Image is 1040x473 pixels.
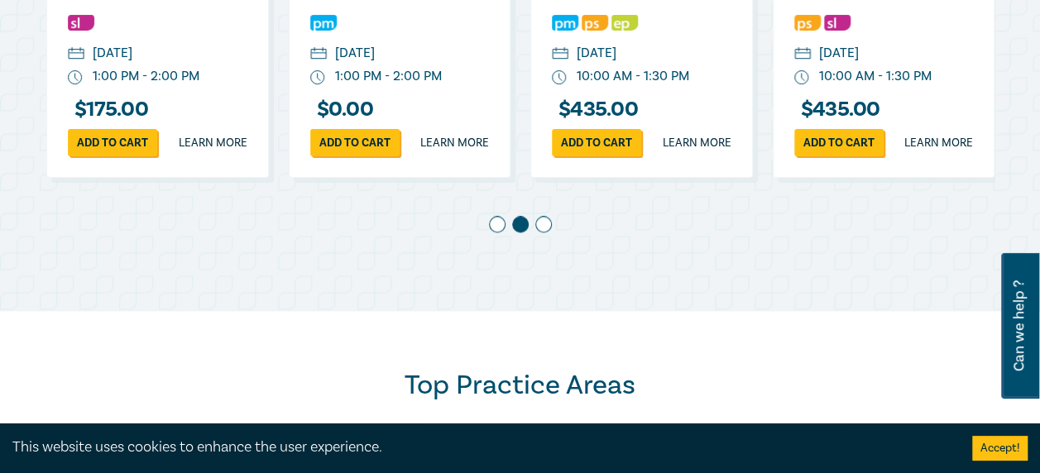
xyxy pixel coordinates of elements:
[819,44,859,63] div: [DATE]
[824,15,851,31] img: Substantive Law
[663,135,731,151] a: Learn more
[93,67,199,86] div: 1:00 PM - 2:00 PM
[552,70,567,85] img: watch
[310,129,400,156] a: Add to cart
[310,47,327,62] img: calendar
[93,44,132,63] div: [DATE]
[577,44,616,63] div: [DATE]
[794,98,880,121] h3: $ 435.00
[12,437,947,458] div: This website uses cookies to enhance the user experience.
[68,98,148,121] h3: $ 175.00
[552,15,578,31] img: Practice Management & Business Skills
[552,98,638,121] h3: $ 435.00
[68,15,94,31] img: Substantive Law
[794,47,811,62] img: calendar
[582,15,608,31] img: Professional Skills
[794,15,821,31] img: Professional Skills
[794,129,884,156] a: Add to cart
[335,67,442,86] div: 1:00 PM - 2:00 PM
[794,70,809,85] img: watch
[552,129,641,156] a: Add to cart
[819,67,932,86] div: 10:00 AM - 1:30 PM
[68,129,157,156] a: Add to cart
[310,98,373,121] h3: $ 0.00
[552,47,568,62] img: calendar
[1011,263,1027,389] span: Can we help ?
[577,67,689,86] div: 10:00 AM - 1:30 PM
[335,44,375,63] div: [DATE]
[904,135,973,151] a: Learn more
[68,47,84,62] img: calendar
[179,135,247,151] a: Learn more
[611,15,638,31] img: Ethics & Professional Responsibility
[310,15,337,31] img: Practice Management & Business Skills
[310,70,325,85] img: watch
[420,135,489,151] a: Learn more
[68,70,83,85] img: watch
[46,369,994,402] h2: Top Practice Areas
[972,436,1028,461] button: Accept cookies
